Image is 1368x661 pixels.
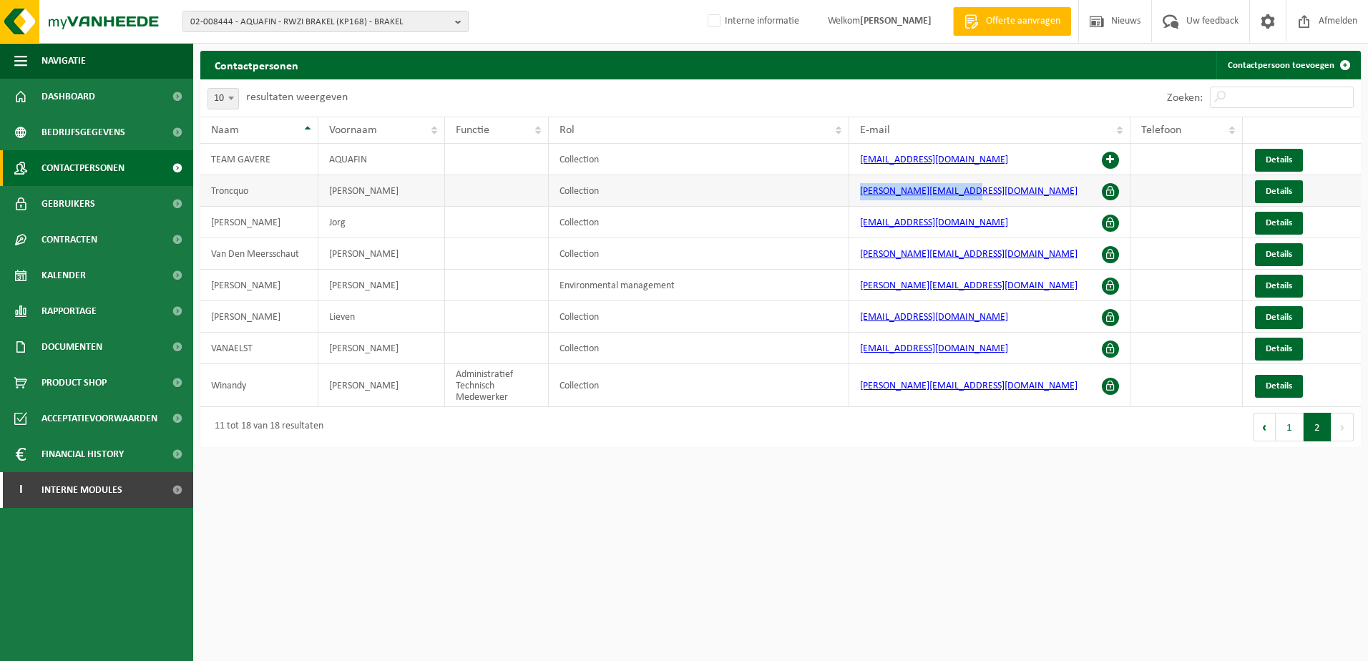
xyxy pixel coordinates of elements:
button: Next [1332,413,1354,441]
span: Contactpersonen [41,150,124,186]
label: resultaten weergeven [246,92,348,103]
span: Bedrijfsgegevens [41,114,125,150]
a: [PERSON_NAME][EMAIL_ADDRESS][DOMAIN_NAME] [860,280,1078,291]
span: Details [1266,218,1292,227]
span: Kalender [41,258,86,293]
span: Functie [456,124,489,136]
td: Lieven [318,301,446,333]
td: Van Den Meersschaut [200,238,318,270]
a: [EMAIL_ADDRESS][DOMAIN_NAME] [860,155,1008,165]
strong: [PERSON_NAME] [860,16,932,26]
a: Details [1255,243,1303,266]
td: Environmental management [549,270,849,301]
td: Collection [549,301,849,333]
span: Telefoon [1141,124,1181,136]
span: Rapportage [41,293,97,329]
td: [PERSON_NAME] [318,364,446,407]
span: Financial History [41,436,124,472]
td: Administratief Technisch Medewerker [445,364,549,407]
td: Collection [549,238,849,270]
td: [PERSON_NAME] [200,301,318,333]
td: Collection [549,144,849,175]
span: Voornaam [329,124,377,136]
button: 02-008444 - AQUAFIN - RWZI BRAKEL (KP168) - BRAKEL [182,11,469,32]
td: [PERSON_NAME] [318,175,446,207]
span: Details [1266,281,1292,290]
label: Zoeken: [1167,92,1203,104]
span: Navigatie [41,43,86,79]
span: 02-008444 - AQUAFIN - RWZI BRAKEL (KP168) - BRAKEL [190,11,449,33]
a: [EMAIL_ADDRESS][DOMAIN_NAME] [860,312,1008,323]
span: 10 [208,89,238,109]
span: Rol [560,124,575,136]
td: Winandy [200,364,318,407]
a: Details [1255,275,1303,298]
span: Details [1266,344,1292,353]
a: Contactpersoon toevoegen [1216,51,1359,79]
button: 1 [1276,413,1304,441]
span: Details [1266,250,1292,259]
h2: Contactpersonen [200,51,313,79]
span: I [14,472,27,508]
a: [PERSON_NAME][EMAIL_ADDRESS][DOMAIN_NAME] [860,381,1078,391]
td: [PERSON_NAME] [318,270,446,301]
td: Collection [549,207,849,238]
td: Troncquo [200,175,318,207]
a: Details [1255,338,1303,361]
td: [PERSON_NAME] [318,333,446,364]
span: Details [1266,313,1292,322]
td: AQUAFIN [318,144,446,175]
td: VANAELST [200,333,318,364]
a: Details [1255,212,1303,235]
span: 10 [207,88,239,109]
a: Details [1255,180,1303,203]
td: Collection [549,364,849,407]
td: Collection [549,333,849,364]
span: Offerte aanvragen [982,14,1064,29]
span: Contracten [41,222,97,258]
span: Naam [211,124,239,136]
a: [EMAIL_ADDRESS][DOMAIN_NAME] [860,217,1008,228]
div: 11 tot 18 van 18 resultaten [207,414,323,440]
td: [PERSON_NAME] [318,238,446,270]
a: Details [1255,375,1303,398]
button: 2 [1304,413,1332,441]
label: Interne informatie [705,11,799,32]
span: Acceptatievoorwaarden [41,401,157,436]
a: [PERSON_NAME][EMAIL_ADDRESS][DOMAIN_NAME] [860,186,1078,197]
td: Jorg [318,207,446,238]
a: Details [1255,306,1303,329]
span: Interne modules [41,472,122,508]
span: Documenten [41,329,102,365]
span: Details [1266,381,1292,391]
a: [PERSON_NAME][EMAIL_ADDRESS][DOMAIN_NAME] [860,249,1078,260]
a: [EMAIL_ADDRESS][DOMAIN_NAME] [860,343,1008,354]
span: Dashboard [41,79,95,114]
span: E-mail [860,124,890,136]
td: Collection [549,175,849,207]
button: Previous [1253,413,1276,441]
a: Offerte aanvragen [953,7,1071,36]
a: Details [1255,149,1303,172]
span: Details [1266,155,1292,165]
td: [PERSON_NAME] [200,207,318,238]
td: TEAM GAVERE [200,144,318,175]
span: Details [1266,187,1292,196]
span: Product Shop [41,365,107,401]
span: Gebruikers [41,186,95,222]
td: [PERSON_NAME] [200,270,318,301]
